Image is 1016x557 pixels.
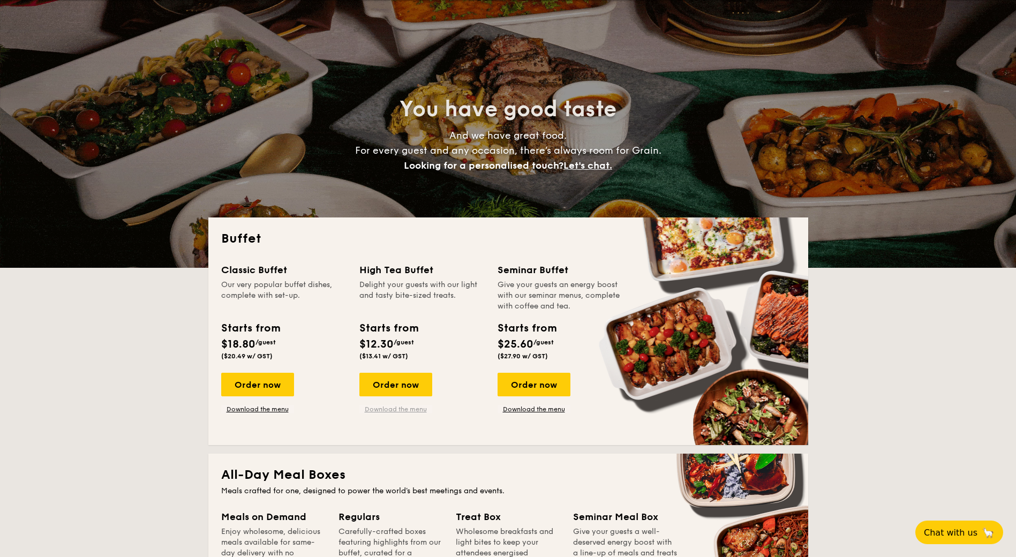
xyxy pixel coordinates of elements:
[359,338,394,351] span: $12.30
[498,373,570,396] div: Order now
[982,526,995,539] span: 🦙
[533,338,554,346] span: /guest
[498,280,623,312] div: Give your guests an energy boost with our seminar menus, complete with coffee and tea.
[359,280,485,312] div: Delight your guests with our light and tasty bite-sized treats.
[221,280,347,312] div: Our very popular buffet dishes, complete with set-up.
[221,466,795,484] h2: All-Day Meal Boxes
[400,96,616,122] span: You have good taste
[221,509,326,524] div: Meals on Demand
[498,405,570,413] a: Download the menu
[359,373,432,396] div: Order now
[221,230,795,247] h2: Buffet
[498,338,533,351] span: $25.60
[498,320,556,336] div: Starts from
[221,373,294,396] div: Order now
[221,405,294,413] a: Download the menu
[924,528,977,538] span: Chat with us
[359,262,485,277] div: High Tea Buffet
[498,262,623,277] div: Seminar Buffet
[221,262,347,277] div: Classic Buffet
[359,352,408,360] span: ($13.41 w/ GST)
[221,338,255,351] span: $18.80
[498,352,548,360] span: ($27.90 w/ GST)
[915,521,1003,544] button: Chat with us🦙
[221,486,795,496] div: Meals crafted for one, designed to power the world's best meetings and events.
[221,352,273,360] span: ($20.49 w/ GST)
[359,405,432,413] a: Download the menu
[221,320,280,336] div: Starts from
[359,320,418,336] div: Starts from
[456,509,560,524] div: Treat Box
[404,160,563,171] span: Looking for a personalised touch?
[355,130,661,171] span: And we have great food. For every guest and any occasion, there’s always room for Grain.
[394,338,414,346] span: /guest
[573,509,678,524] div: Seminar Meal Box
[338,509,443,524] div: Regulars
[255,338,276,346] span: /guest
[563,160,612,171] span: Let's chat.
